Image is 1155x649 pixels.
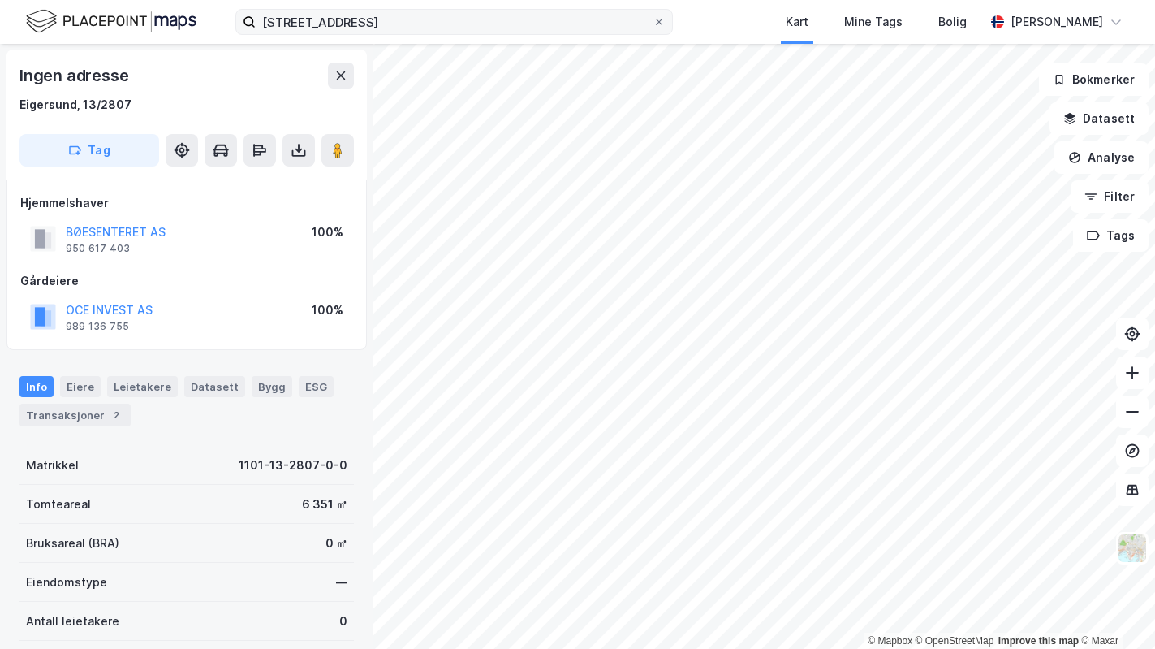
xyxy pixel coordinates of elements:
[1039,63,1149,96] button: Bokmerker
[107,376,178,397] div: Leietakere
[19,134,159,167] button: Tag
[302,495,347,514] div: 6 351 ㎡
[19,404,131,426] div: Transaksjoner
[20,193,353,213] div: Hjemmelshaver
[868,635,912,647] a: Mapbox
[256,10,653,34] input: Søk på adresse, matrikkel, gårdeiere, leietakere eller personer
[1074,571,1155,649] iframe: Chat Widget
[1049,102,1149,135] button: Datasett
[1054,141,1149,174] button: Analyse
[336,573,347,592] div: —
[26,456,79,475] div: Matrikkel
[19,95,131,115] div: Eigersund, 13/2807
[26,495,91,514] div: Tomteareal
[844,12,903,32] div: Mine Tags
[1073,219,1149,252] button: Tags
[312,301,343,320] div: 100%
[339,612,347,631] div: 0
[312,223,343,242] div: 100%
[1011,12,1103,32] div: [PERSON_NAME]
[19,376,54,397] div: Info
[20,271,353,291] div: Gårdeiere
[916,635,994,647] a: OpenStreetMap
[1071,180,1149,213] button: Filter
[1117,533,1148,564] img: Z
[108,407,124,423] div: 2
[299,376,334,397] div: ESG
[998,635,1079,647] a: Improve this map
[26,573,107,592] div: Eiendomstype
[66,242,130,255] div: 950 617 403
[26,612,119,631] div: Antall leietakere
[66,320,129,333] div: 989 136 755
[26,7,196,36] img: logo.f888ab2527a4732fd821a326f86c7f29.svg
[19,63,131,89] div: Ingen adresse
[26,534,119,553] div: Bruksareal (BRA)
[184,376,245,397] div: Datasett
[786,12,808,32] div: Kart
[252,376,292,397] div: Bygg
[60,376,101,397] div: Eiere
[239,456,347,475] div: 1101-13-2807-0-0
[938,12,967,32] div: Bolig
[325,534,347,553] div: 0 ㎡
